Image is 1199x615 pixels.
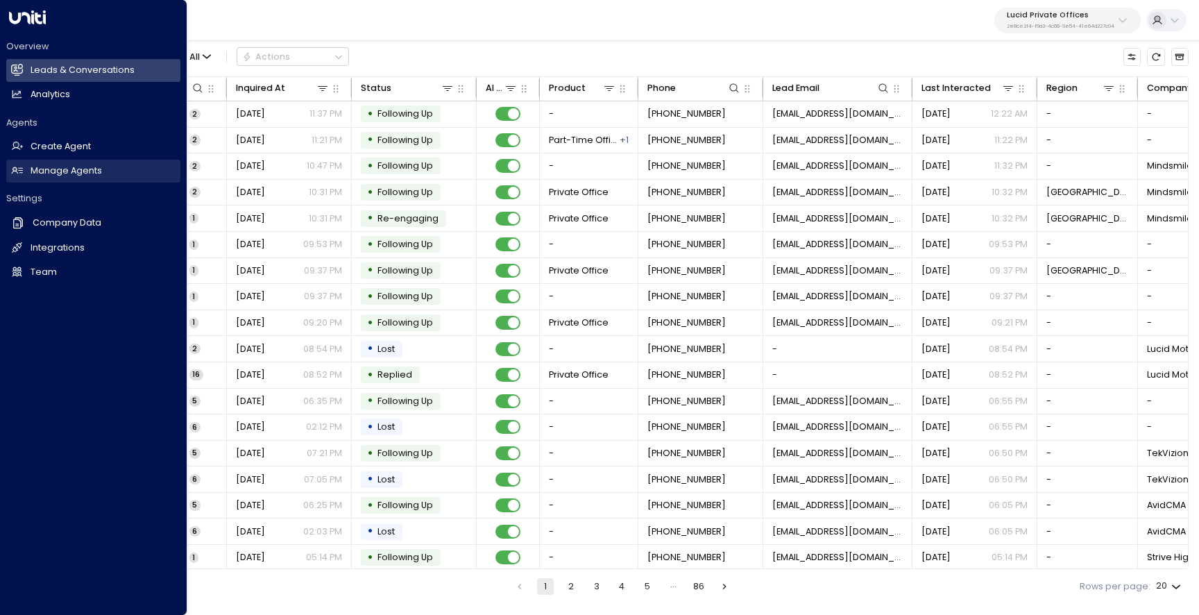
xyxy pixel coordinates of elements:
td: - [540,153,638,179]
button: Go to page 86 [690,578,707,595]
p: 10:32 PM [992,212,1028,225]
span: Jul 23, 2025 [236,525,265,538]
span: +13015036145 [647,447,726,460]
span: +18326700900 [647,421,726,433]
span: 1 [189,317,198,328]
span: mvillagran@tekvizion.com [772,473,903,486]
span: Aug 15, 2025 [236,317,265,329]
span: Private Office [549,212,609,225]
p: 10:47 PM [307,160,342,172]
span: Aug 14, 2025 [236,108,265,120]
span: Following Up [377,186,433,198]
span: Atlanta [1046,186,1129,199]
td: - [1037,284,1138,310]
span: Aug 15, 2025 [236,290,265,303]
td: - [1037,493,1138,519]
p: 11:22 PM [994,134,1028,146]
span: Private Office [549,317,609,329]
span: Following Up [377,551,433,563]
span: Lost [377,525,395,537]
span: dr.anupama@mindsmilestones.com [772,212,903,225]
span: +14378818577 [647,317,726,329]
span: colinsunderland@gmail.com [772,238,903,251]
span: +12143564635 [647,525,726,538]
span: Aug 15, 2025 [921,160,951,172]
span: Aug 15, 2025 [921,551,951,564]
td: - [540,466,638,492]
td: - [763,362,912,388]
h2: Settings [6,192,180,205]
p: 06:50 PM [989,447,1028,460]
p: 08:54 PM [303,343,342,355]
span: 1 [189,265,198,276]
span: Jul 22, 2025 [236,447,265,460]
span: yamile14mb@gmail.com [772,108,903,120]
td: - [1037,128,1138,153]
p: 06:50 PM [989,473,1028,486]
td: - [540,232,638,258]
span: 1 [189,239,198,250]
span: Following Up [377,395,433,407]
div: Last Interacted [921,81,1016,96]
h2: Overview [6,40,180,53]
span: Aug 15, 2025 [921,447,951,460]
span: 16 [189,369,203,380]
span: +523333250165 [647,108,726,120]
span: Aug 16, 2025 [921,108,951,120]
div: • [367,103,373,125]
div: Lead Email [772,81,891,96]
label: Rows per page: [1080,580,1150,593]
div: AI mode [486,81,504,96]
span: +12143564635 [647,499,726,512]
p: 05:14 PM [306,551,342,564]
span: Trigger [377,212,439,224]
td: - [1037,310,1138,336]
span: Aug 15, 2025 [921,264,951,277]
a: Manage Agents [6,160,180,183]
span: 1 [189,292,198,302]
td: - [1037,336,1138,362]
td: - [1037,545,1138,571]
span: 6 [189,422,201,432]
p: 02:12 PM [306,421,342,433]
p: 06:35 PM [303,395,342,407]
p: 09:37 PM [989,264,1028,277]
h2: Agents [6,117,180,129]
p: 11:32 PM [994,160,1028,172]
span: Following Up [377,134,433,146]
div: • [367,129,373,151]
span: Part-Time Office [549,134,619,146]
td: - [1037,362,1138,388]
td: - [540,101,638,127]
span: AvidCMA [1147,499,1186,512]
button: Customize [1123,48,1141,65]
td: - [1037,389,1138,414]
div: • [367,547,373,568]
span: Following Up [377,317,433,328]
div: Inquired At [236,81,285,96]
div: • [367,182,373,203]
span: mohammed777@hotmail.com [772,421,903,433]
p: 07:05 PM [304,473,342,486]
div: Product [549,81,586,96]
span: Lost [377,421,395,432]
span: Aug 15, 2025 [236,238,265,251]
span: TekVizion [1147,447,1189,460]
span: Following Up [377,447,433,459]
span: Following Up [377,499,433,511]
p: 09:37 PM [304,264,342,277]
span: +17183446631 [647,551,726,564]
span: Following Up [377,108,433,119]
span: Jul 23, 2025 [236,421,265,433]
td: - [1037,232,1138,258]
div: • [367,155,373,177]
td: - [1037,414,1138,440]
button: Go to page 4 [613,578,630,595]
td: - [1037,153,1138,179]
span: +12143342755 [647,369,726,381]
p: 10:31 PM [309,186,342,199]
a: Analytics [6,83,180,106]
span: colinsunderland@gmail.com [772,264,903,277]
div: Product [549,81,617,96]
td: - [540,389,638,414]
